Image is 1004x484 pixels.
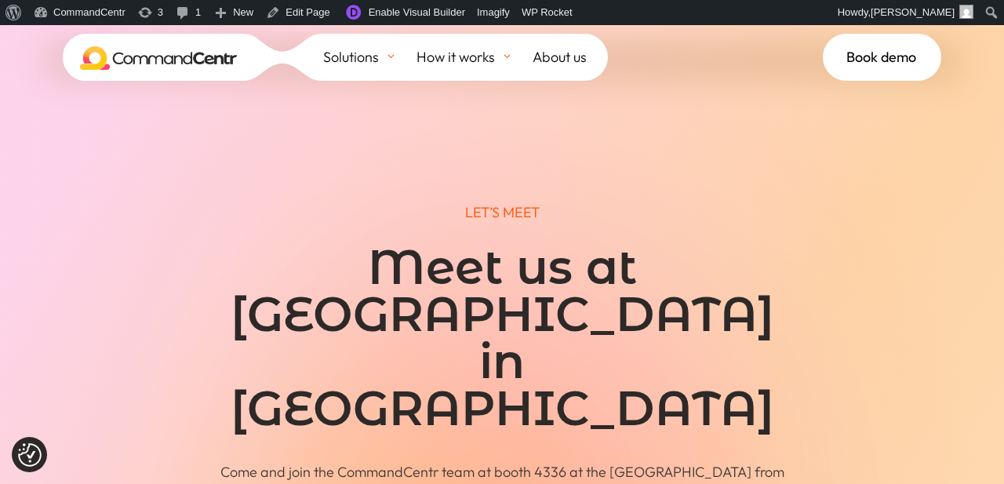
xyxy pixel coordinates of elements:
p: LET’S MEET [100,202,904,222]
a: Solutions [323,34,417,81]
img: Revisit consent button [18,443,42,467]
span: [PERSON_NAME] [871,6,955,18]
span: Solutions [323,45,379,69]
button: Consent Preferences [18,443,42,467]
a: Book demo [823,34,941,81]
h1: Meet us at [GEOGRAPHIC_DATA] in [GEOGRAPHIC_DATA] [204,244,800,440]
span: How it works [417,45,495,69]
a: How it works [417,34,533,81]
span: About us [533,45,587,69]
span: Book demo [846,45,916,69]
a: About us [533,34,608,81]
